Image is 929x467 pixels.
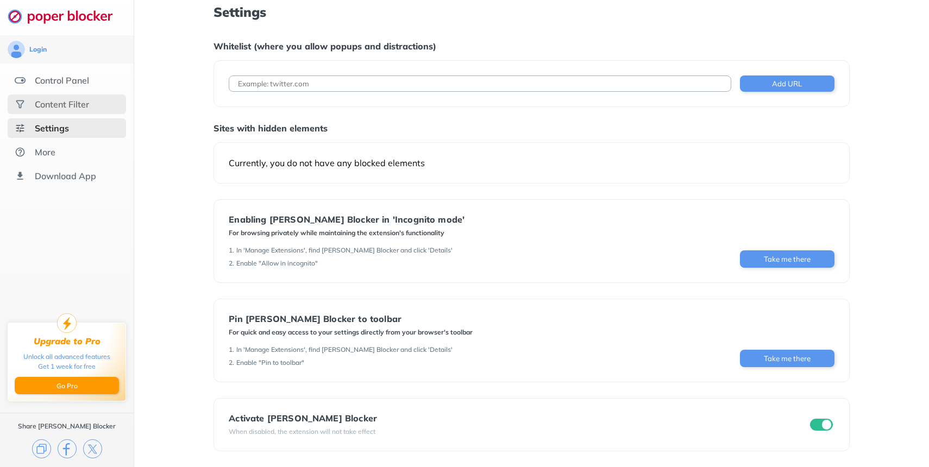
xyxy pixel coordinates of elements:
[229,229,464,237] div: For browsing privately while maintaining the extension's functionality
[58,439,77,458] img: facebook.svg
[236,345,453,354] div: In 'Manage Extensions', find [PERSON_NAME] Blocker and click 'Details'
[15,123,26,134] img: settings-selected.svg
[229,75,731,92] input: Example: twitter.com
[35,75,89,86] div: Control Panel
[23,352,110,362] div: Unlock all advanced features
[740,350,834,367] button: Take me there
[35,99,89,110] div: Content Filter
[236,246,453,255] div: In 'Manage Extensions', find [PERSON_NAME] Blocker and click 'Details'
[15,75,26,86] img: features.svg
[236,259,318,268] div: Enable "Allow in incognito"
[229,246,234,255] div: 1 .
[740,250,834,268] button: Take me there
[8,9,124,24] img: logo-webpage.svg
[29,45,47,54] div: Login
[229,345,234,354] div: 1 .
[57,313,77,333] img: upgrade-to-pro.svg
[229,413,377,423] div: Activate [PERSON_NAME] Blocker
[15,377,119,394] button: Go Pro
[740,75,834,92] button: Add URL
[18,422,116,431] div: Share [PERSON_NAME] Blocker
[229,157,834,168] div: Currently, you do not have any blocked elements
[214,5,849,19] h1: Settings
[214,41,849,52] div: Whitelist (where you allow popups and distractions)
[214,123,849,134] div: Sites with hidden elements
[229,214,464,224] div: Enabling [PERSON_NAME] Blocker in 'Incognito mode'
[34,336,101,346] div: Upgrade to Pro
[229,259,234,268] div: 2 .
[229,358,234,367] div: 2 .
[229,427,377,436] div: When disabled, the extension will not take effect
[229,328,473,337] div: For quick and easy access to your settings directly from your browser's toolbar
[32,439,51,458] img: copy.svg
[83,439,102,458] img: x.svg
[35,171,96,181] div: Download App
[229,314,473,324] div: Pin [PERSON_NAME] Blocker to toolbar
[35,123,69,134] div: Settings
[38,362,96,371] div: Get 1 week for free
[15,171,26,181] img: download-app.svg
[15,147,26,157] img: about.svg
[35,147,55,157] div: More
[8,41,25,58] img: avatar.svg
[236,358,304,367] div: Enable "Pin to toolbar"
[15,99,26,110] img: social.svg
